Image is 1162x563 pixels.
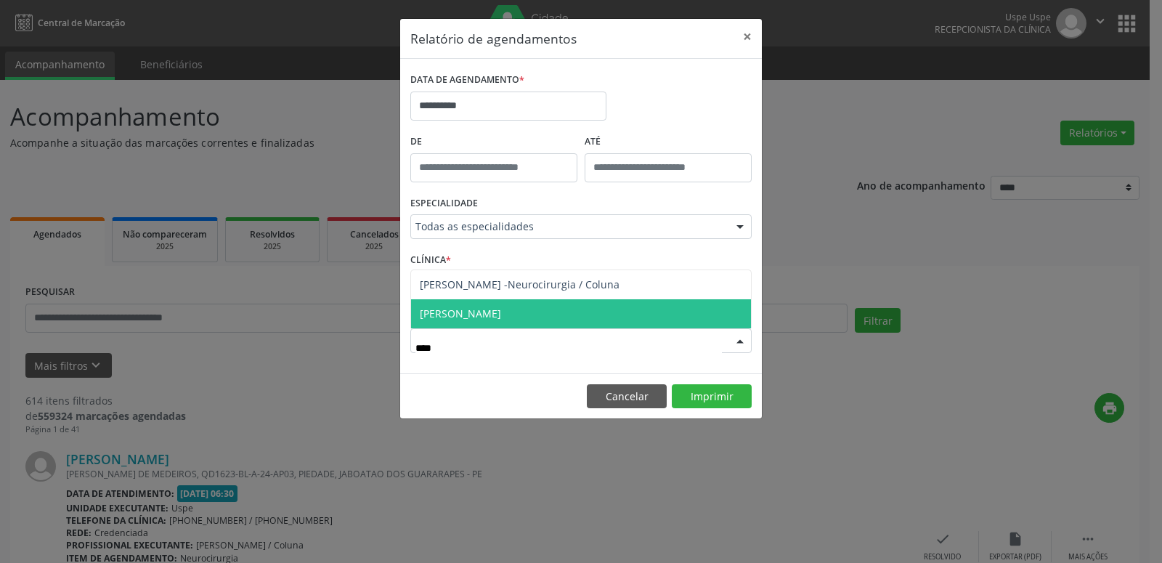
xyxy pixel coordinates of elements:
[410,69,524,92] label: DATA DE AGENDAMENTO
[587,384,667,409] button: Cancelar
[672,384,752,409] button: Imprimir
[410,249,451,272] label: CLÍNICA
[585,131,752,153] label: ATÉ
[415,219,722,234] span: Todas as especialidades
[420,278,619,291] span: [PERSON_NAME] -Neurocirurgia / Coluna
[410,29,577,48] h5: Relatório de agendamentos
[410,193,478,215] label: ESPECIALIDADE
[410,131,577,153] label: De
[420,307,501,320] span: [PERSON_NAME]
[733,19,762,54] button: Close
